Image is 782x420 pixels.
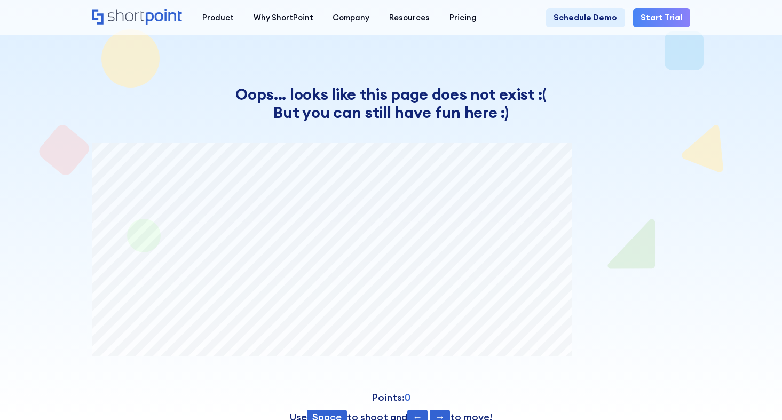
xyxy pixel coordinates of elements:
a: Resources [380,8,440,28]
div: Pricing [449,12,477,23]
a: Why ShortPoint [243,8,323,28]
a: Home [92,9,183,26]
a: Company [323,8,380,28]
div: Resources [389,12,430,23]
a: Product [193,8,244,28]
p: Points: [92,390,690,405]
a: Pricing [439,8,486,28]
span: 0 [405,391,410,403]
div: Why ShortPoint [254,12,313,23]
a: Schedule Demo [546,8,625,28]
h4: Oops... looks like this page does not exist :( But you can still have fun here :) [92,85,690,122]
div: Company [333,12,369,23]
div: Product [202,12,234,23]
a: Start Trial [633,8,690,28]
iframe: Chat Widget [590,296,782,420]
